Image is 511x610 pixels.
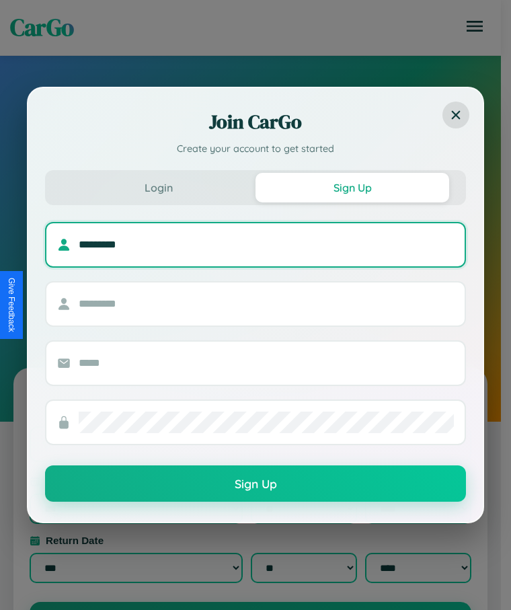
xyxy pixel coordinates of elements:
button: Sign Up [45,465,466,502]
button: Sign Up [255,173,449,202]
p: Create your account to get started [45,142,466,157]
button: Login [62,173,255,202]
div: Give Feedback [7,278,16,332]
h2: Join CarGo [45,108,466,135]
